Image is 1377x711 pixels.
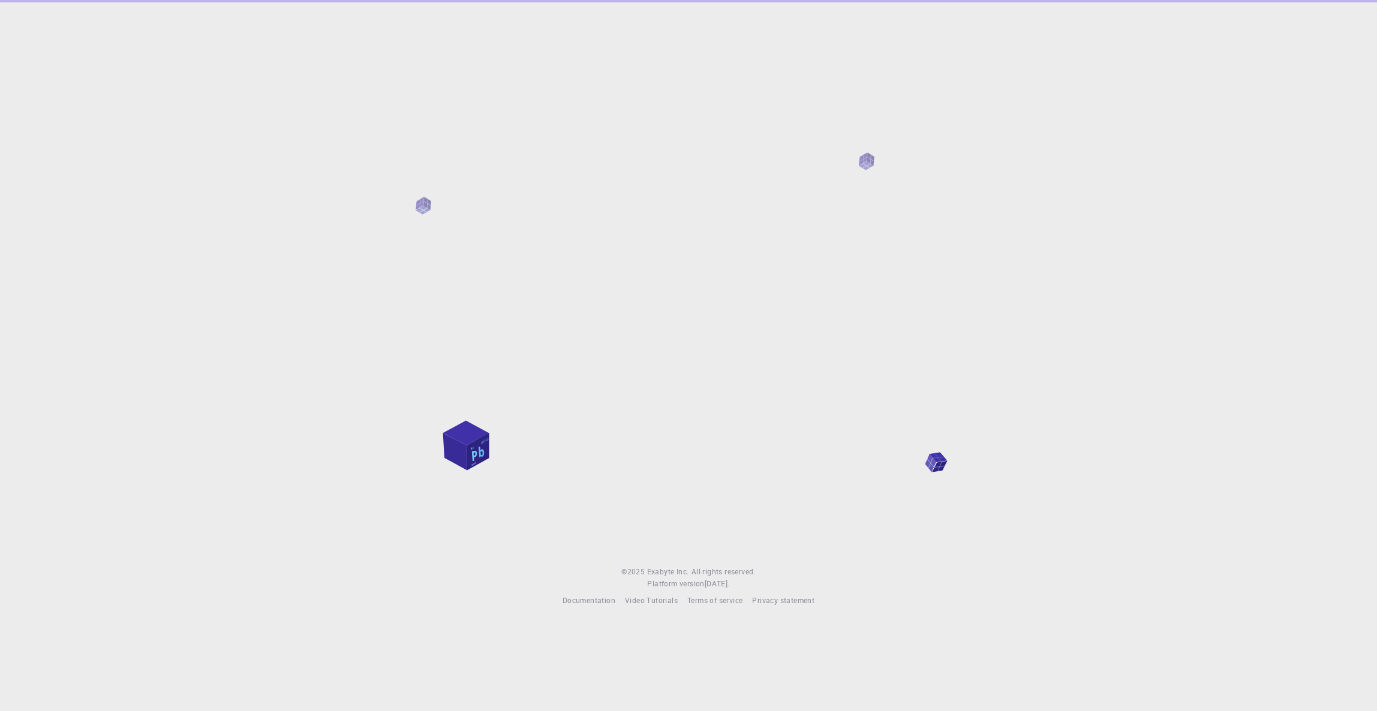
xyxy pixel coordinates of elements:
[625,595,678,607] a: Video Tutorials
[621,566,647,578] span: © 2025
[691,566,756,578] span: All rights reserved.
[705,578,730,590] a: [DATE].
[752,595,814,605] span: Privacy statement
[647,567,689,576] span: Exabyte Inc.
[687,595,742,607] a: Terms of service
[752,595,814,607] a: Privacy statement
[687,595,742,605] span: Terms of service
[647,578,704,590] span: Platform version
[563,595,615,605] span: Documentation
[705,579,730,588] span: [DATE] .
[625,595,678,605] span: Video Tutorials
[563,595,615,607] a: Documentation
[647,566,689,578] a: Exabyte Inc.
